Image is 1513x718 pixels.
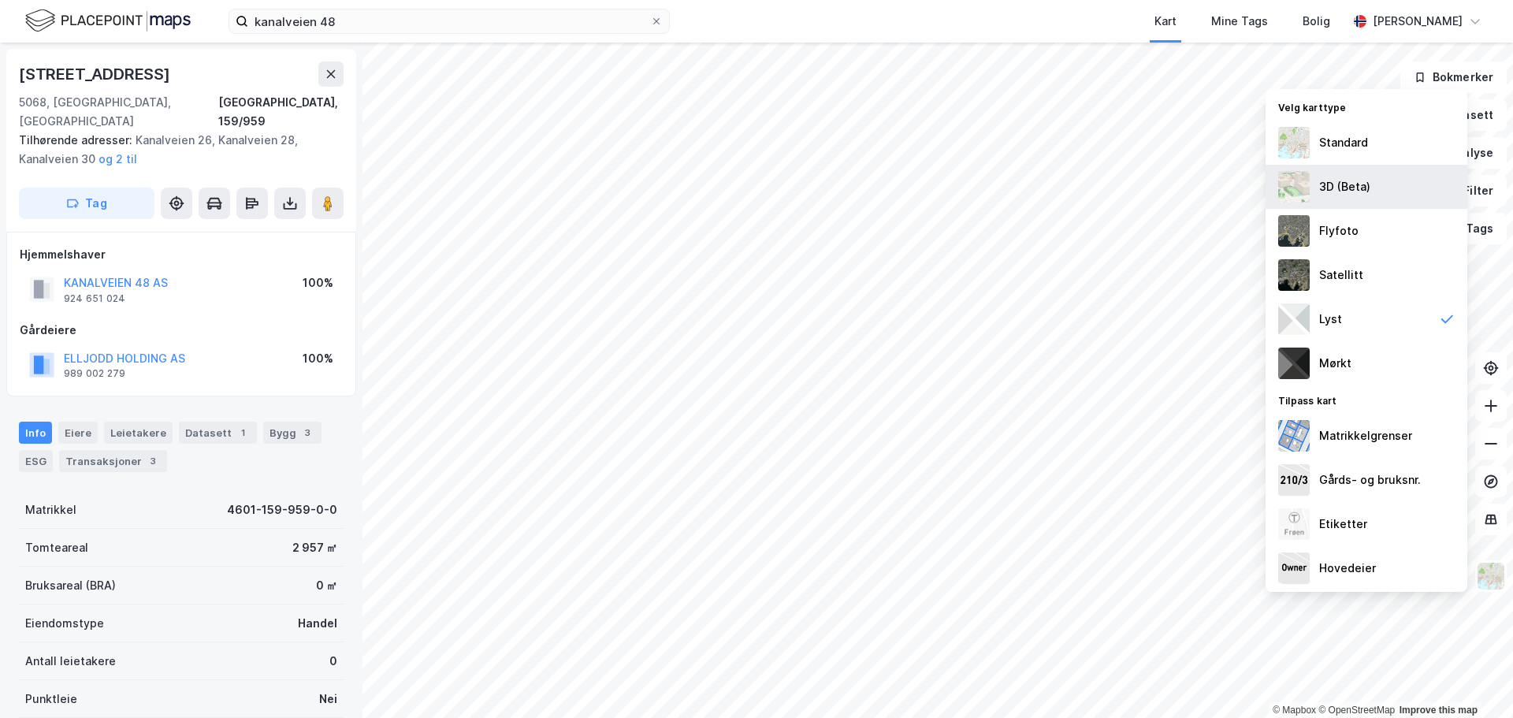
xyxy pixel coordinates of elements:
[20,321,343,340] div: Gårdeiere
[1319,515,1367,534] div: Etiketter
[20,245,343,264] div: Hjemmelshaver
[1319,221,1359,240] div: Flyfoto
[1433,213,1507,244] button: Tags
[25,614,104,633] div: Eiendomstype
[1431,175,1507,206] button: Filter
[145,453,161,469] div: 3
[1319,354,1351,373] div: Mørkt
[19,131,331,169] div: Kanalveien 26, Kanalveien 28, Kanalveien 30
[1278,127,1310,158] img: Z
[1434,642,1513,718] iframe: Chat Widget
[25,538,88,557] div: Tomteareal
[1319,133,1368,152] div: Standard
[299,425,315,441] div: 3
[298,614,337,633] div: Handel
[1154,12,1177,31] div: Kart
[25,7,191,35] img: logo.f888ab2527a4732fd821a326f86c7f29.svg
[1318,705,1395,716] a: OpenStreetMap
[1266,385,1467,414] div: Tilpass kart
[19,450,53,472] div: ESG
[1278,420,1310,452] img: cadastreBorders.cfe08de4b5ddd52a10de.jpeg
[25,652,116,671] div: Antall leietakere
[1319,177,1370,196] div: 3D (Beta)
[1319,266,1363,285] div: Satellitt
[25,576,116,595] div: Bruksareal (BRA)
[1400,61,1507,93] button: Bokmerker
[1319,426,1412,445] div: Matrikkelgrenser
[1266,92,1467,121] div: Velg karttype
[19,422,52,444] div: Info
[1319,310,1342,329] div: Lyst
[1303,12,1330,31] div: Bolig
[1278,215,1310,247] img: Z
[227,500,337,519] div: 4601-159-959-0-0
[58,422,98,444] div: Eiere
[59,450,167,472] div: Transaksjoner
[329,652,337,671] div: 0
[1278,259,1310,291] img: 9k=
[64,292,125,305] div: 924 651 024
[179,422,257,444] div: Datasett
[104,422,173,444] div: Leietakere
[303,349,333,368] div: 100%
[1273,705,1316,716] a: Mapbox
[1400,705,1478,716] a: Improve this map
[292,538,337,557] div: 2 957 ㎡
[19,133,136,147] span: Tilhørende adresser:
[1278,171,1310,203] img: Z
[19,188,154,219] button: Tag
[25,500,76,519] div: Matrikkel
[64,367,125,380] div: 989 002 279
[1278,303,1310,335] img: luj3wr1y2y3+OchiMxRmMxRlscgabnMEmZ7DJGWxyBpucwSZnsMkZbHIGm5zBJmewyRlscgabnMEmZ7DJGWxyBpucwSZnsMkZ...
[1373,12,1463,31] div: [PERSON_NAME]
[235,425,251,441] div: 1
[19,61,173,87] div: [STREET_ADDRESS]
[1278,464,1310,496] img: cadastreKeys.547ab17ec502f5a4ef2b.jpeg
[1278,348,1310,379] img: nCdM7BzjoCAAAAAElFTkSuQmCC
[263,422,322,444] div: Bygg
[1211,12,1268,31] div: Mine Tags
[1319,471,1421,489] div: Gårds- og bruksnr.
[25,690,77,709] div: Punktleie
[218,93,344,131] div: [GEOGRAPHIC_DATA], 159/959
[19,93,218,131] div: 5068, [GEOGRAPHIC_DATA], [GEOGRAPHIC_DATA]
[303,273,333,292] div: 100%
[1278,508,1310,540] img: Z
[1434,642,1513,718] div: Kontrollprogram for chat
[1476,561,1506,591] img: Z
[1319,559,1376,578] div: Hovedeier
[248,9,650,33] input: Søk på adresse, matrikkel, gårdeiere, leietakere eller personer
[319,690,337,709] div: Nei
[1278,552,1310,584] img: majorOwner.b5e170eddb5c04bfeeff.jpeg
[316,576,337,595] div: 0 ㎡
